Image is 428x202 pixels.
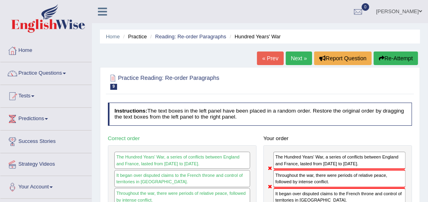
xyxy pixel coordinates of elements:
[286,51,312,65] a: Next »
[0,153,92,173] a: Strategy Videos
[114,152,250,169] div: The Hundred Years' War, a series of conflicts between England and France, lasted from [DATE] to [...
[108,73,297,90] h2: Practice Reading: Re-order Paragraphs
[273,152,406,169] div: The Hundred Years' War, a series of conflicts between England and France, lasted from [DATE] to [...
[0,85,92,105] a: Tests
[121,33,147,40] li: Practice
[0,131,92,151] a: Success Stories
[0,40,92,59] a: Home
[110,84,117,90] span: 9
[263,136,412,142] h4: Your order
[106,34,120,40] a: Home
[0,176,92,196] a: Your Account
[0,108,92,128] a: Predictions
[228,33,281,40] li: Hundred Years' War
[114,170,250,187] div: It began over disputed claims to the French throne and control of territories in [GEOGRAPHIC_DATA].
[362,3,370,11] span: 0
[108,103,412,125] h4: The text boxes in the left panel have been placed in a random order. Restore the original order b...
[257,51,283,65] a: « Prev
[374,51,418,65] button: Re-Attempt
[0,62,92,82] a: Practice Questions
[314,51,372,65] button: Report Question
[273,170,406,188] div: Throughout the war, there were periods of relative peace, followed by intense conflict.
[114,108,147,114] b: Instructions:
[155,34,226,40] a: Reading: Re-order Paragraphs
[108,136,257,142] h4: Correct order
